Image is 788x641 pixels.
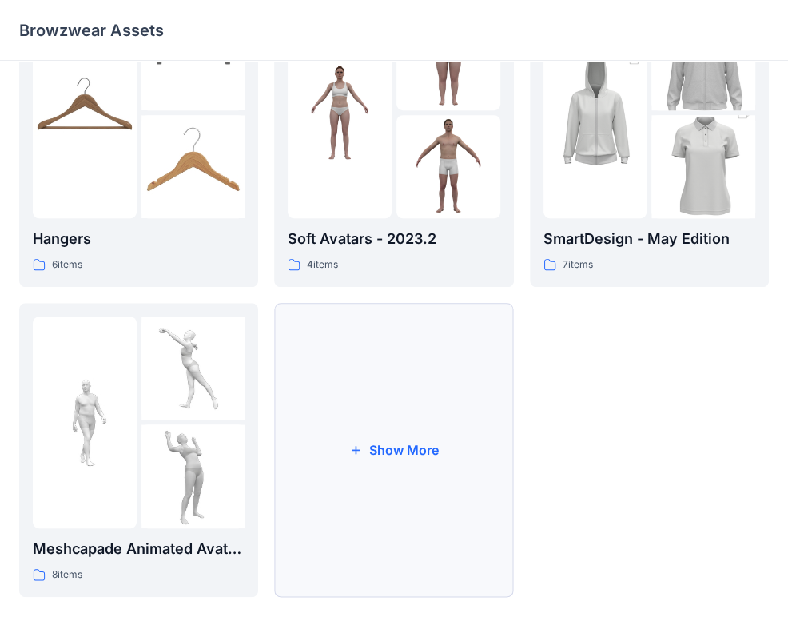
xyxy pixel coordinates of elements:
[33,371,137,475] img: folder 1
[563,257,593,273] p: 7 items
[52,567,82,583] p: 8 items
[33,538,245,560] p: Meshcapade Animated Avatars
[141,115,245,219] img: folder 3
[274,303,513,597] button: Show More
[288,61,392,165] img: folder 1
[33,61,137,165] img: folder 1
[396,115,500,219] img: folder 3
[141,317,245,420] img: folder 2
[19,19,164,42] p: Browzwear Assets
[19,303,258,597] a: folder 1folder 2folder 3Meshcapade Animated Avatars8items
[543,34,647,189] img: folder 1
[307,257,338,273] p: 4 items
[543,228,755,250] p: SmartDesign - May Edition
[33,228,245,250] p: Hangers
[52,257,82,273] p: 6 items
[651,89,755,244] img: folder 3
[288,228,499,250] p: Soft Avatars - 2023.2
[141,424,245,528] img: folder 3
